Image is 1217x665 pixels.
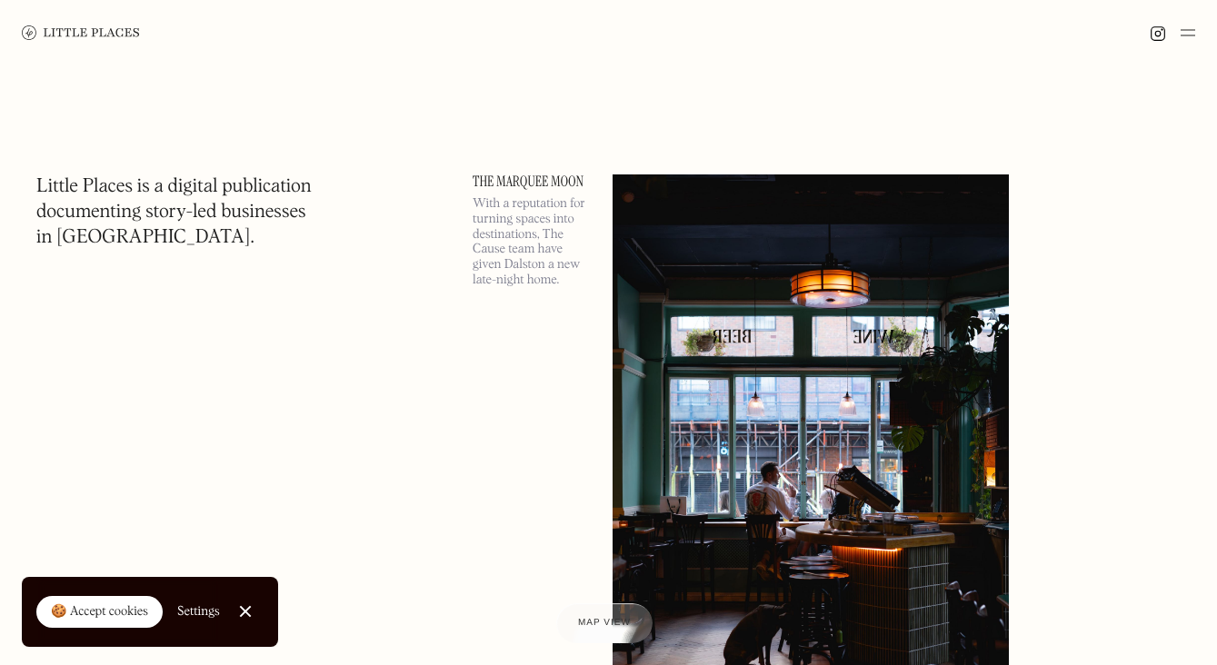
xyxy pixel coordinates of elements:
span: Map view [578,618,631,628]
div: 🍪 Accept cookies [51,603,148,621]
h1: Little Places is a digital publication documenting story-led businesses in [GEOGRAPHIC_DATA]. [36,174,312,251]
p: With a reputation for turning spaces into destinations, The Cause team have given Dalston a new l... [473,196,591,288]
a: 🍪 Accept cookies [36,596,163,629]
a: Map view [556,603,653,643]
a: Settings [177,591,220,632]
a: Close Cookie Popup [227,593,264,630]
div: Settings [177,605,220,618]
a: The Marquee Moon [473,174,591,189]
